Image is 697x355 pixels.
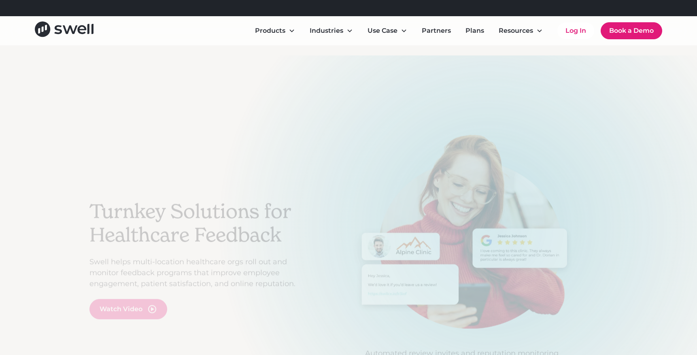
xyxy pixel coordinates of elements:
[492,23,549,39] div: Resources
[499,26,533,36] div: Resources
[255,26,285,36] div: Products
[303,23,359,39] div: Industries
[89,256,308,289] p: Swell helps multi-location healthcare orgs roll out and monitor feedback programs that improve em...
[35,21,93,40] a: home
[459,23,491,39] a: Plans
[310,26,343,36] div: Industries
[415,23,457,39] a: Partners
[100,304,142,314] div: Watch Video
[361,23,414,39] div: Use Case
[368,26,397,36] div: Use Case
[601,22,662,39] a: Book a Demo
[89,299,167,319] a: open lightbox
[89,200,308,247] h2: Turnkey Solutions for Healthcare Feedback
[249,23,302,39] div: Products
[557,23,594,39] a: Log In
